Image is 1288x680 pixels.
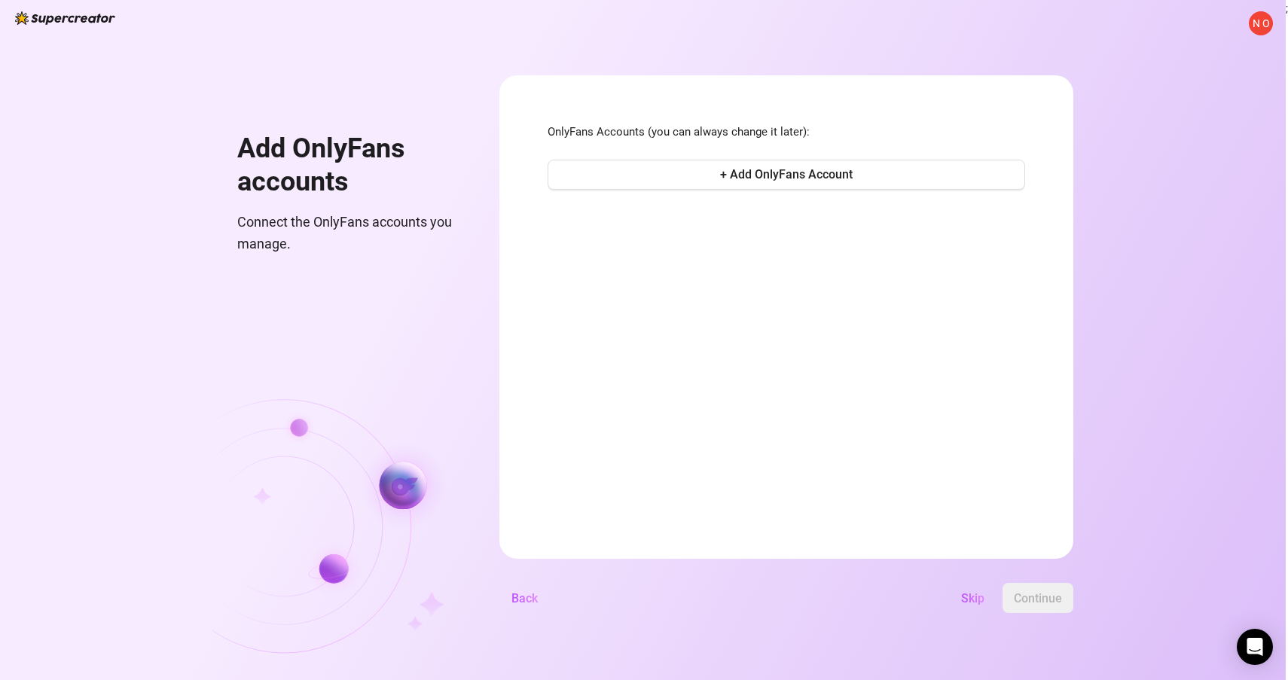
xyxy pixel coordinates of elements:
button: Continue [1003,583,1073,613]
span: OnlyFans Accounts (you can always change it later): [548,123,1025,142]
span: Skip [961,591,984,605]
button: Back [499,583,550,613]
img: logo [15,11,115,25]
span: Connect the OnlyFans accounts you manage. [237,212,463,255]
span: Back [511,591,538,605]
h1: Add OnlyFans accounts [237,133,463,198]
span: + Add OnlyFans Account [720,167,853,181]
button: + Add OnlyFans Account [548,160,1025,190]
div: Open Intercom Messenger [1237,629,1273,665]
button: Skip [949,583,997,613]
span: N O [1253,15,1270,32]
